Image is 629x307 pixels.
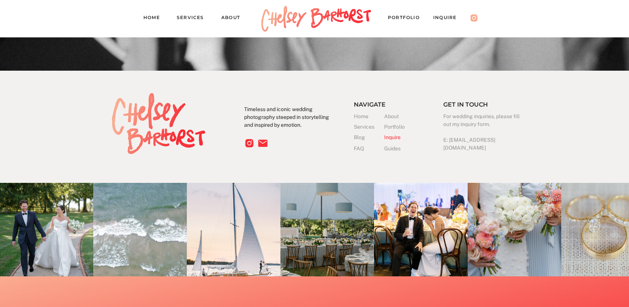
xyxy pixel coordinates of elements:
[384,113,414,120] a: About
[354,145,369,153] a: FAQ
[244,105,334,133] p: Timeless and iconic wedding photography steeped in storytelling and inspired by emotion.
[384,133,414,141] a: Inquire
[354,133,384,141] a: Blog
[354,99,401,107] h3: Navigate
[280,183,374,276] img: Caroline+Connor-12
[443,99,490,107] h3: Get in touch
[384,145,403,153] a: Guides
[388,13,427,24] a: PORTFOLIO
[374,183,468,276] img: Reception-84_websize
[433,13,464,24] a: Inquire
[93,183,187,276] img: Chelsey_Barhorst_Photography-16
[468,183,561,276] img: Chelsey_Barhorst_Photography-15
[354,123,384,131] a: Services
[354,113,384,120] a: Home
[177,13,210,24] a: Services
[187,183,280,276] img: chicago engagement session (12 of 12)
[143,13,166,24] a: Home
[384,123,414,131] a: Portfolio
[443,113,523,148] h3: For wedding inquiries, please fill out my inquiry form. E: [EMAIL_ADDRESS][DOMAIN_NAME]
[221,13,247,24] a: About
